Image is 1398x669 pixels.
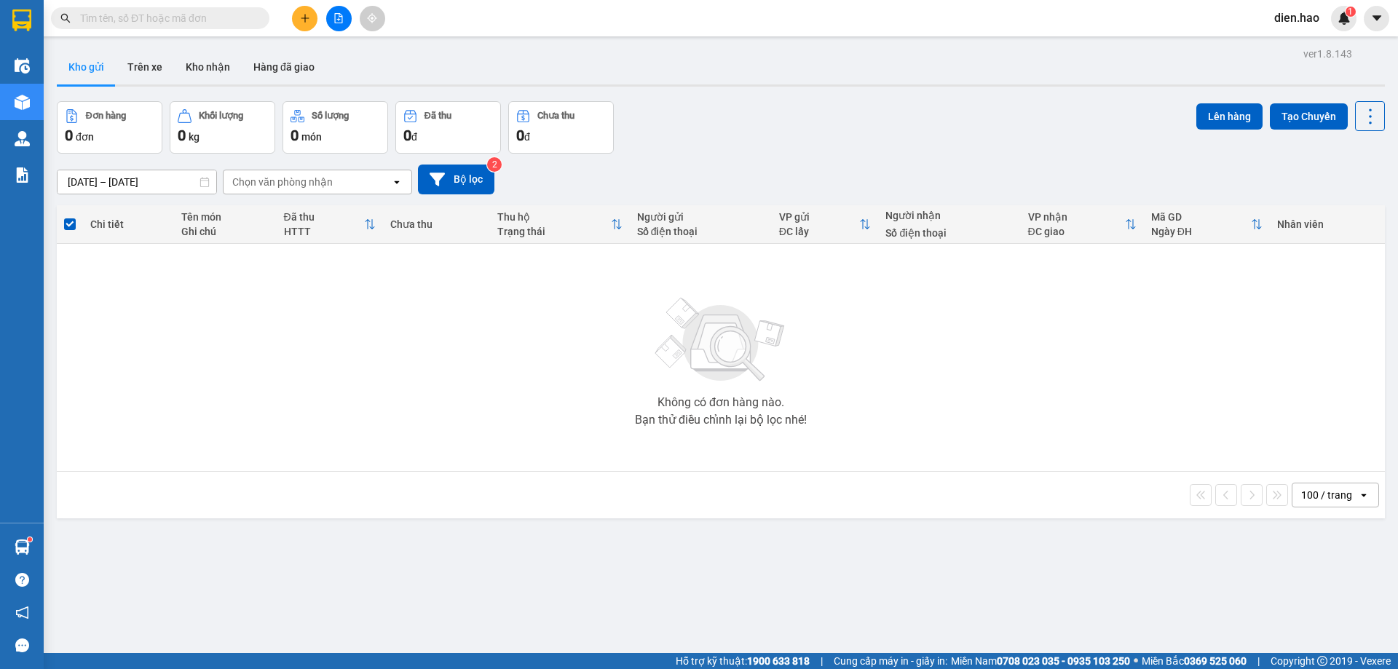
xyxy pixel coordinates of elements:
[291,127,299,144] span: 0
[497,211,611,223] div: Thu hộ
[1134,658,1138,664] span: ⚪️
[1028,211,1125,223] div: VP nhận
[951,653,1130,669] span: Miền Nam
[390,218,483,230] div: Chưa thu
[301,131,322,143] span: món
[277,205,384,244] th: Toggle SortBy
[676,653,810,669] span: Hỗ trợ kỹ thuật:
[1184,655,1247,667] strong: 0369 525 060
[1358,489,1370,501] svg: open
[411,131,417,143] span: đ
[1142,653,1247,669] span: Miền Bắc
[283,101,388,154] button: Số lượng0món
[637,226,765,237] div: Số điện thoại
[189,131,200,143] span: kg
[232,175,333,189] div: Chọn văn phòng nhận
[174,50,242,84] button: Kho nhận
[1346,7,1356,17] sup: 1
[76,131,94,143] span: đơn
[333,13,344,23] span: file-add
[242,50,326,84] button: Hàng đã giao
[1028,226,1125,237] div: ĐC giao
[1021,205,1144,244] th: Toggle SortBy
[15,95,30,110] img: warehouse-icon
[779,226,860,237] div: ĐC lấy
[885,227,1013,239] div: Số điện thoại
[648,289,794,391] img: svg+xml;base64,PHN2ZyBjbGFzcz0ibGlzdC1wbHVnX19zdmciIHhtbG5zPSJodHRwOi8vd3d3LnczLm9yZy8yMDAwL3N2Zy...
[15,606,29,619] span: notification
[1303,46,1352,62] div: ver 1.8.143
[1277,218,1378,230] div: Nhân viên
[635,414,807,426] div: Bạn thử điều chỉnh lại bộ lọc nhé!
[497,226,611,237] div: Trạng thái
[181,226,269,237] div: Ghi chú
[57,101,162,154] button: Đơn hàng0đơn
[1257,653,1260,669] span: |
[1364,6,1389,31] button: caret-down
[1348,7,1353,17] span: 1
[821,653,823,669] span: |
[15,638,29,652] span: message
[487,157,502,172] sup: 2
[15,58,30,74] img: warehouse-icon
[637,211,765,223] div: Người gửi
[885,210,1013,221] div: Người nhận
[1370,12,1383,25] span: caret-down
[657,397,784,408] div: Không có đơn hàng nào.
[28,537,32,542] sup: 1
[292,6,317,31] button: plus
[395,101,501,154] button: Đã thu0đ
[58,170,216,194] input: Select a date range.
[997,655,1130,667] strong: 0708 023 035 - 0935 103 250
[15,573,29,587] span: question-circle
[15,539,30,555] img: warehouse-icon
[524,131,530,143] span: đ
[360,6,385,31] button: aim
[490,205,630,244] th: Toggle SortBy
[170,101,275,154] button: Khối lượng0kg
[1301,488,1352,502] div: 100 / trang
[747,655,810,667] strong: 1900 633 818
[1151,211,1251,223] div: Mã GD
[516,127,524,144] span: 0
[90,218,166,230] div: Chi tiết
[418,165,494,194] button: Bộ lọc
[1270,103,1348,130] button: Tạo Chuyến
[12,9,31,31] img: logo-vxr
[181,211,269,223] div: Tên món
[1338,12,1351,25] img: icon-new-feature
[772,205,879,244] th: Toggle SortBy
[284,211,365,223] div: Đã thu
[178,127,186,144] span: 0
[300,13,310,23] span: plus
[403,127,411,144] span: 0
[65,127,73,144] span: 0
[1263,9,1331,27] span: dien.hao
[326,6,352,31] button: file-add
[424,111,451,121] div: Đã thu
[15,167,30,183] img: solution-icon
[1151,226,1251,237] div: Ngày ĐH
[508,101,614,154] button: Chưa thu0đ
[15,131,30,146] img: warehouse-icon
[116,50,174,84] button: Trên xe
[199,111,243,121] div: Khối lượng
[367,13,377,23] span: aim
[86,111,126,121] div: Đơn hàng
[834,653,947,669] span: Cung cấp máy in - giấy in:
[1196,103,1263,130] button: Lên hàng
[1317,656,1327,666] span: copyright
[312,111,349,121] div: Số lượng
[391,176,403,188] svg: open
[80,10,252,26] input: Tìm tên, số ĐT hoặc mã đơn
[57,50,116,84] button: Kho gửi
[779,211,860,223] div: VP gửi
[284,226,365,237] div: HTTT
[1144,205,1270,244] th: Toggle SortBy
[60,13,71,23] span: search
[537,111,574,121] div: Chưa thu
